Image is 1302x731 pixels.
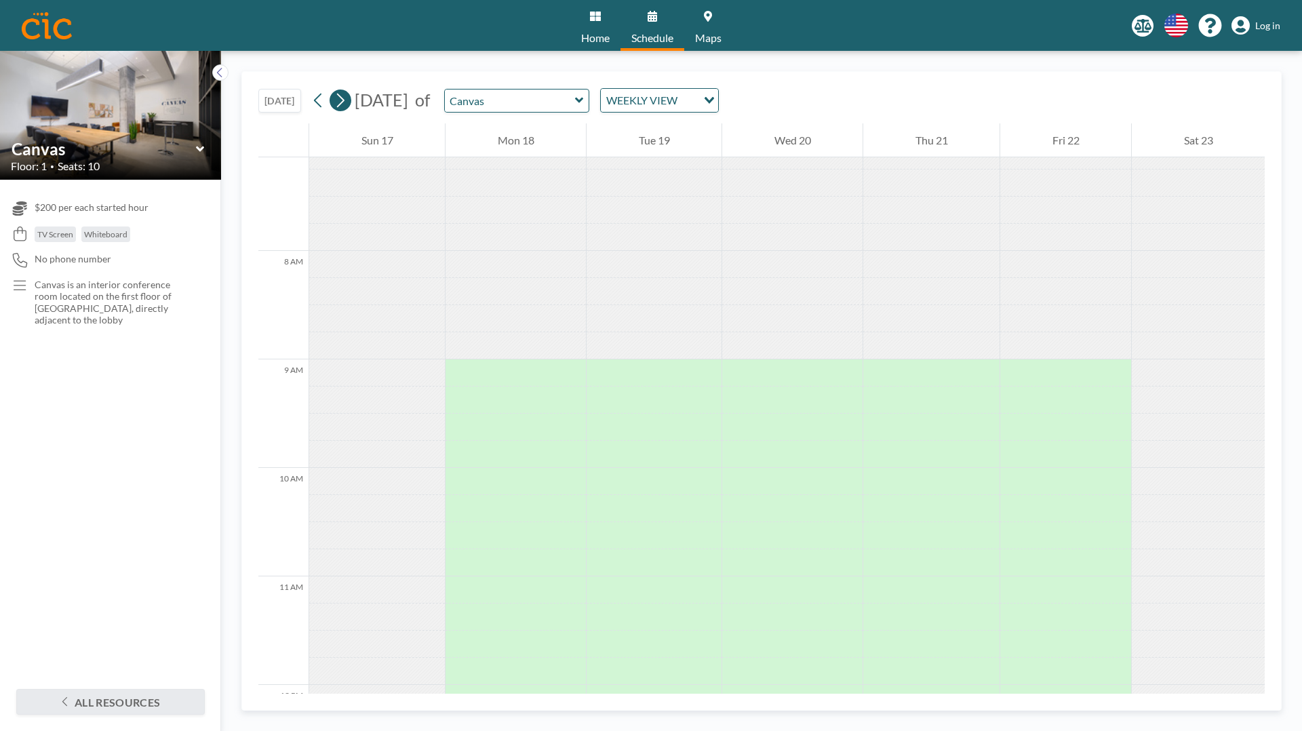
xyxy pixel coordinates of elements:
div: 7 AM [258,142,309,251]
div: 11 AM [258,576,309,685]
span: WEEKLY VIEW [604,92,680,109]
span: Seats: 10 [58,159,100,173]
div: Sun 17 [309,123,445,157]
button: [DATE] [258,89,301,113]
div: 10 AM [258,468,309,576]
span: Home [581,33,610,43]
div: Sat 23 [1132,123,1265,157]
span: Schedule [631,33,673,43]
div: Mon 18 [446,123,586,157]
span: Whiteboard [84,229,127,239]
span: TV Screen [37,229,73,239]
div: Tue 19 [587,123,722,157]
div: 9 AM [258,359,309,468]
a: Log in [1231,16,1280,35]
input: Canvas [12,139,196,159]
span: No phone number [35,253,111,265]
div: Search for option [601,89,718,112]
span: Log in [1255,20,1280,32]
input: Search for option [682,92,696,109]
span: Maps [695,33,722,43]
span: $200 per each started hour [35,201,149,214]
span: Floor: 1 [11,159,47,173]
div: Fri 22 [1000,123,1131,157]
span: [DATE] [355,90,408,110]
span: of [415,90,430,111]
p: Canvas is an interior conference room located on the first floor of [GEOGRAPHIC_DATA], directly a... [35,279,194,326]
div: Wed 20 [722,123,863,157]
span: • [50,162,54,171]
input: Canvas [445,90,575,112]
img: organization-logo [22,12,72,39]
div: 8 AM [258,251,309,359]
div: Thu 21 [863,123,1000,157]
button: All resources [16,689,205,715]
